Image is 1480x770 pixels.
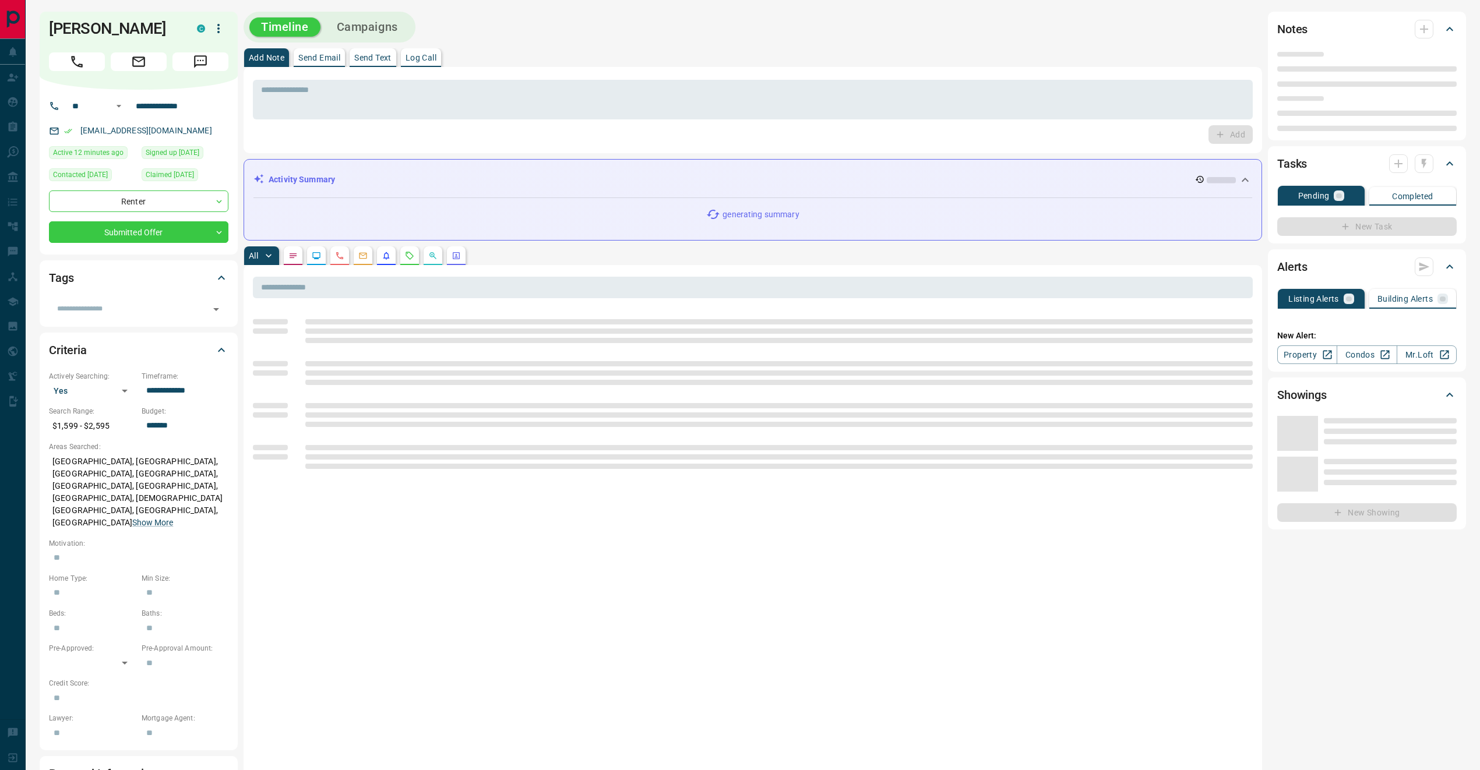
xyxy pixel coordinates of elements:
[49,221,228,243] div: Submitted Offer
[298,54,340,62] p: Send Email
[1277,381,1457,409] div: Showings
[49,19,179,38] h1: [PERSON_NAME]
[1277,345,1337,364] a: Property
[49,168,136,185] div: Mon Jun 30 2025
[1337,345,1397,364] a: Condos
[53,169,108,181] span: Contacted [DATE]
[49,573,136,584] p: Home Type:
[723,209,799,221] p: generating summary
[49,713,136,723] p: Lawyer:
[53,147,124,158] span: Active 12 minutes ago
[49,269,73,287] h2: Tags
[49,608,136,619] p: Beds:
[146,169,194,181] span: Claimed [DATE]
[132,517,173,529] button: Show More
[335,251,344,260] svg: Calls
[49,416,136,436] p: $1,599 - $2,595
[354,54,392,62] p: Send Text
[406,54,436,62] p: Log Call
[1392,192,1433,200] p: Completed
[142,713,228,723] p: Mortgage Agent:
[1277,154,1307,173] h2: Tasks
[142,406,228,416] p: Budget:
[49,452,228,532] p: [GEOGRAPHIC_DATA], [GEOGRAPHIC_DATA], [GEOGRAPHIC_DATA], [GEOGRAPHIC_DATA], [GEOGRAPHIC_DATA], [G...
[253,169,1252,190] div: Activity Summary
[1277,253,1457,281] div: Alerts
[1298,192,1330,200] p: Pending
[111,52,167,71] span: Email
[80,126,212,135] a: [EMAIL_ADDRESS][DOMAIN_NAME]
[197,24,205,33] div: condos.ca
[64,127,72,135] svg: Email Verified
[1277,257,1308,276] h2: Alerts
[1277,150,1457,178] div: Tasks
[1277,15,1457,43] div: Notes
[49,341,87,359] h2: Criteria
[325,17,410,37] button: Campaigns
[1397,345,1457,364] a: Mr.Loft
[49,382,136,400] div: Yes
[49,406,136,416] p: Search Range:
[142,371,228,382] p: Timeframe:
[142,146,228,163] div: Sat May 10 2025
[269,174,335,186] p: Activity Summary
[49,190,228,212] div: Renter
[1277,386,1327,404] h2: Showings
[49,538,228,549] p: Motivation:
[249,17,320,37] button: Timeline
[288,251,298,260] svg: Notes
[142,168,228,185] div: Fri Jun 06 2025
[112,99,126,113] button: Open
[1288,295,1339,303] p: Listing Alerts
[249,252,258,260] p: All
[1377,295,1433,303] p: Building Alerts
[142,608,228,619] p: Baths:
[49,264,228,292] div: Tags
[142,573,228,584] p: Min Size:
[428,251,438,260] svg: Opportunities
[49,146,136,163] div: Sat Sep 13 2025
[249,54,284,62] p: Add Note
[312,251,321,260] svg: Lead Browsing Activity
[1277,20,1308,38] h2: Notes
[49,678,228,688] p: Credit Score:
[382,251,391,260] svg: Listing Alerts
[452,251,461,260] svg: Agent Actions
[49,52,105,71] span: Call
[172,52,228,71] span: Message
[142,643,228,654] p: Pre-Approval Amount:
[49,441,228,452] p: Areas Searched:
[405,251,414,260] svg: Requests
[146,147,199,158] span: Signed up [DATE]
[1277,330,1457,342] p: New Alert:
[49,643,136,654] p: Pre-Approved:
[49,336,228,364] div: Criteria
[358,251,368,260] svg: Emails
[49,371,136,382] p: Actively Searching:
[208,301,224,317] button: Open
